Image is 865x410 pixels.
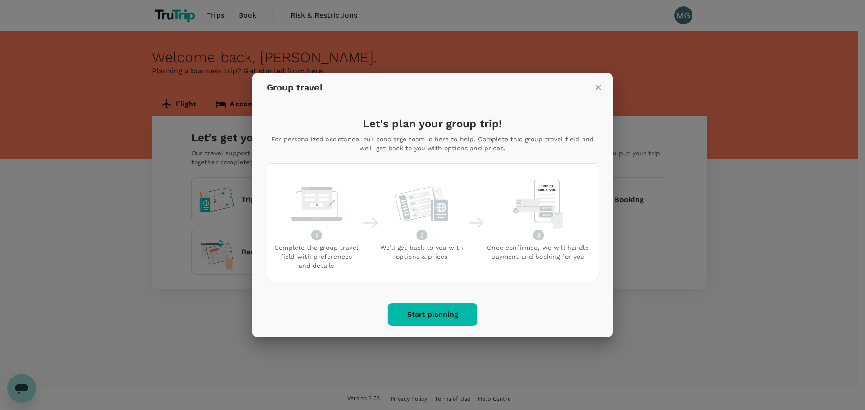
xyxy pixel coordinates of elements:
[267,117,598,131] h5: Let's plan your group trip!
[274,243,358,270] p: Complete the group travel field with preferences and details
[267,135,598,153] p: For personalized assistance, our concierge team is here to help. Complete this group travel field...
[387,303,478,326] button: Start planning
[380,243,464,261] p: We’ll get back to you with options & prices
[267,80,598,95] h6: Group travel
[587,77,609,98] button: close
[485,243,591,261] p: Once confirmed, we will handle payment and booking for you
